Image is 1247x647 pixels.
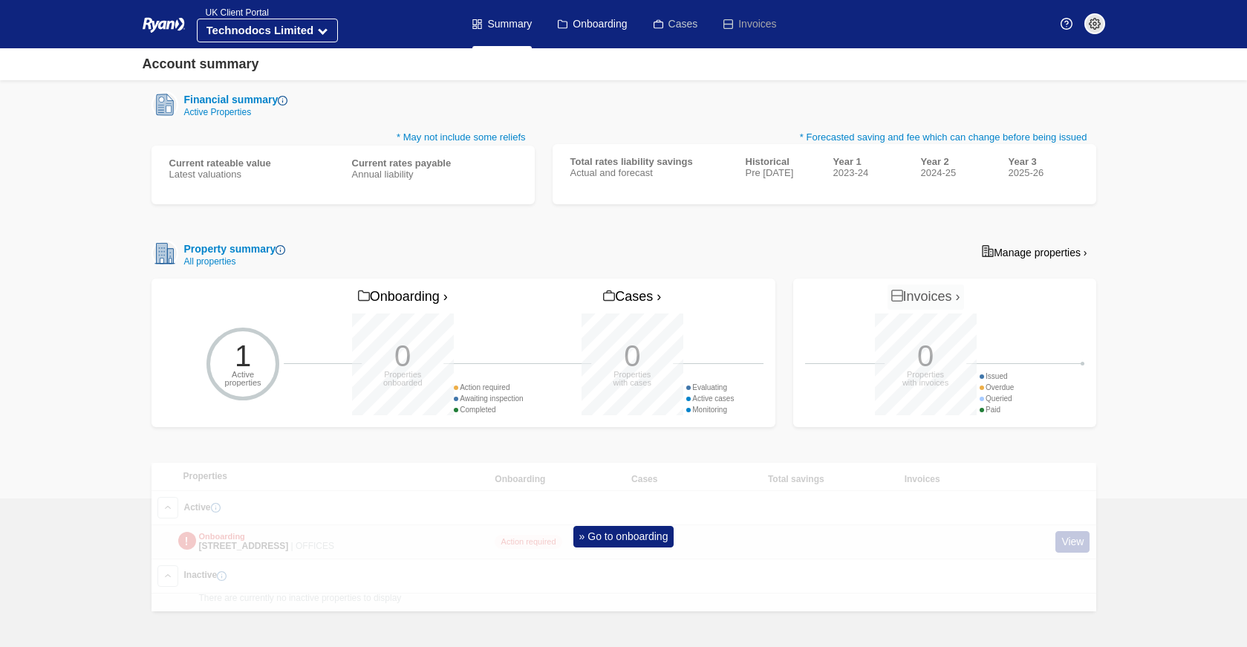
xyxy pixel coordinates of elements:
[352,169,517,180] div: Annual liability
[178,241,286,257] div: Property summary
[980,404,1015,415] div: Paid
[686,382,735,393] div: Evaluating
[206,24,314,36] strong: Technodocs Limited
[746,156,815,167] div: Historical
[169,169,334,180] div: Latest valuations
[454,404,524,415] div: Completed
[143,54,259,74] div: Account summary
[921,167,991,178] div: 2024-25
[178,92,288,108] div: Financial summary
[1009,156,1078,167] div: Year 3
[1009,167,1078,178] div: 2025-26
[354,285,452,310] a: Onboarding ›
[553,130,1096,145] p: * Forecasted saving and fee which can change before being issued
[746,167,815,178] div: Pre [DATE]
[178,257,286,266] div: All properties
[1061,18,1072,30] img: Help
[570,156,728,167] div: Total rates liability savings
[980,393,1015,404] div: Queried
[973,240,1095,264] a: Manage properties ›
[833,156,903,167] div: Year 1
[980,382,1015,393] div: Overdue
[686,393,735,404] div: Active cases
[573,526,674,547] a: » Go to onboarding
[197,19,339,42] button: Technodocs Limited
[169,157,334,169] div: Current rateable value
[178,108,288,117] div: Active Properties
[1089,18,1101,30] img: settings
[833,167,903,178] div: 2023-24
[197,7,269,18] span: UK Client Portal
[921,156,991,167] div: Year 2
[599,285,665,310] a: Cases ›
[570,167,728,178] div: Actual and forecast
[980,371,1015,382] div: Issued
[352,157,517,169] div: Current rates payable
[152,130,535,146] p: * May not include some reliefs
[686,404,735,415] div: Monitoring
[454,382,524,393] div: Action required
[454,393,524,404] div: Awaiting inspection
